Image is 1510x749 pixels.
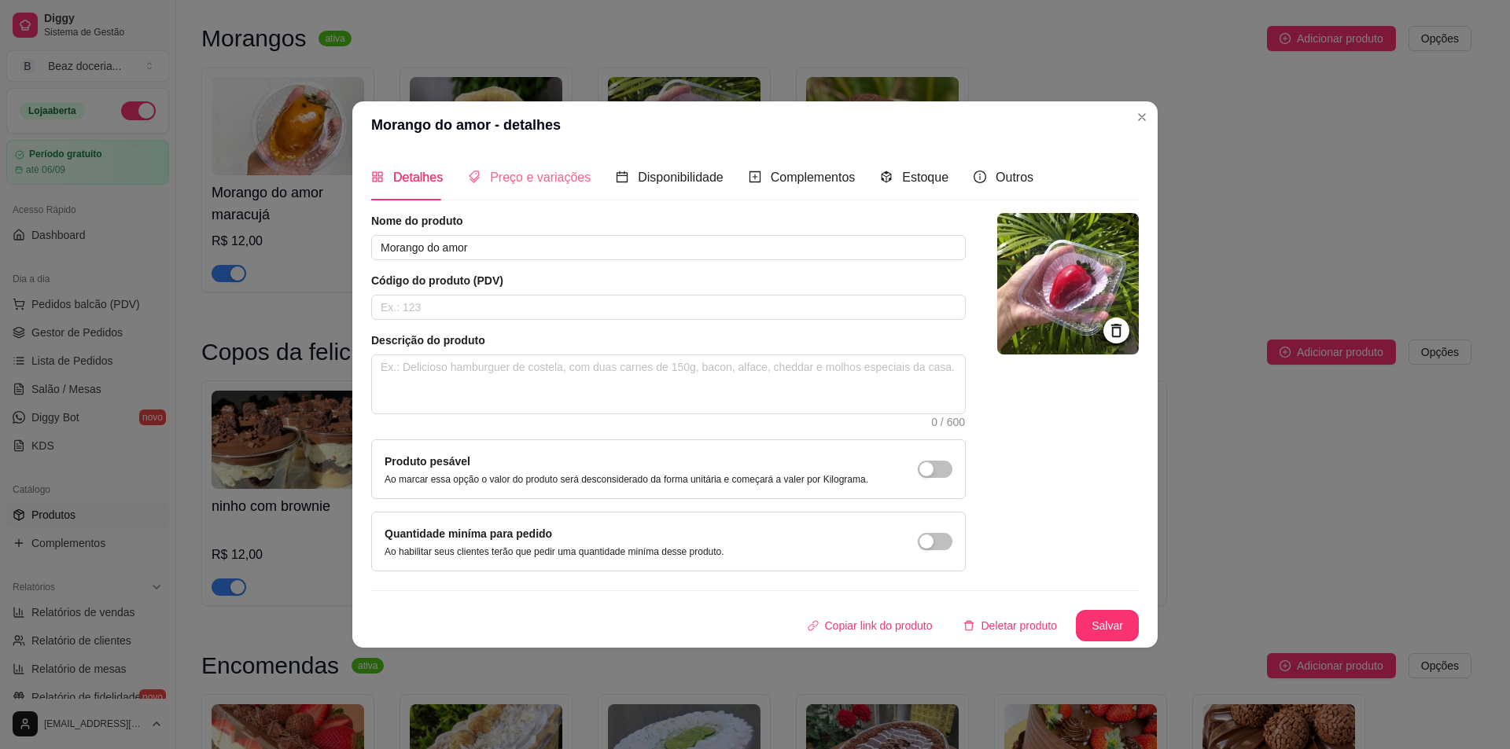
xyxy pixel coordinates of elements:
span: Disponibilidade [638,171,724,184]
button: Copiar link do produto [795,610,945,641]
article: Nome do produto [371,213,966,229]
span: tags [468,171,481,183]
img: logo da loja [997,213,1139,354]
span: plus-square [749,171,761,183]
span: delete [963,620,974,631]
article: Código do produto (PDV) [371,273,966,288]
button: Salvar [1076,610,1139,641]
span: code-sandbox [880,171,893,183]
span: Detalhes [393,171,443,184]
label: Produto pesável [385,455,470,468]
span: Estoque [902,171,948,184]
p: Ao habilitar seus clientes terão que pedir uma quantidade miníma desse produto. [385,545,724,558]
input: Ex.: Hamburguer de costela [371,235,966,260]
label: Quantidade miníma para pedido [385,527,552,540]
p: Ao marcar essa opção o valor do produto será desconsiderado da forma unitária e começará a valer ... [385,473,868,486]
span: Preço e variações [490,171,591,184]
span: appstore [371,171,384,183]
span: calendar [616,171,628,183]
button: deleteDeletar produto [951,610,1070,641]
article: Descrição do produto [371,332,966,348]
span: Complementos [771,171,856,184]
header: Morango do amor - detalhes [352,101,1158,149]
button: Close [1129,105,1155,130]
span: Outros [996,171,1033,184]
span: info-circle [974,171,986,183]
input: Ex.: 123 [371,295,966,320]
